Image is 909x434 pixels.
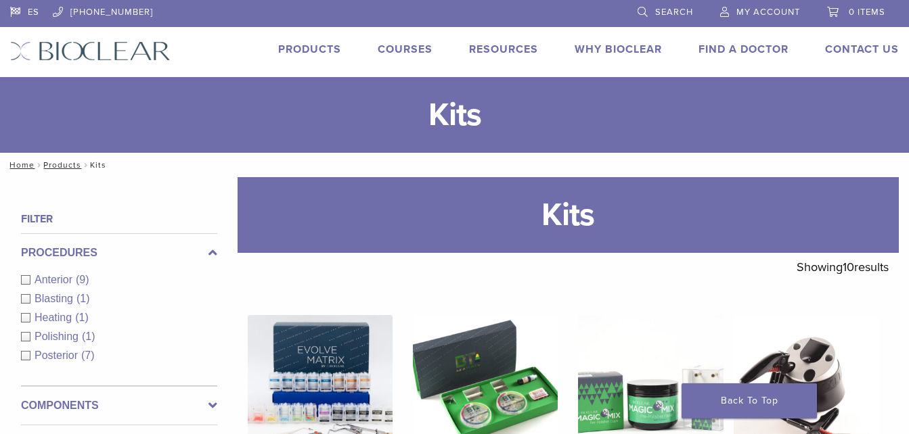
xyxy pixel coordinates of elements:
span: Search [655,7,693,18]
a: Products [43,160,81,170]
span: (7) [81,349,95,361]
span: (9) [76,274,89,285]
a: Find A Doctor [699,43,789,56]
span: (1) [76,293,90,304]
span: / [35,162,43,168]
span: 10 [843,260,854,274]
p: Showing results [797,253,889,281]
a: Home [5,160,35,170]
a: Back To Top [682,383,817,418]
a: Courses [378,43,433,56]
span: 0 items [849,7,885,18]
span: / [81,162,90,168]
h1: Kits [238,177,899,253]
span: Polishing [35,331,82,342]
span: Heating [35,312,75,323]
a: Why Bioclear [575,43,662,56]
span: Posterior [35,349,81,361]
span: Blasting [35,293,76,304]
label: Components [21,397,217,414]
label: Procedures [21,245,217,261]
a: Contact Us [825,43,899,56]
a: Products [278,43,341,56]
img: Bioclear [10,41,171,61]
a: Resources [469,43,538,56]
span: (1) [75,312,89,323]
h4: Filter [21,211,217,227]
span: Anterior [35,274,76,285]
span: (1) [82,331,95,342]
span: My Account [736,7,800,18]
